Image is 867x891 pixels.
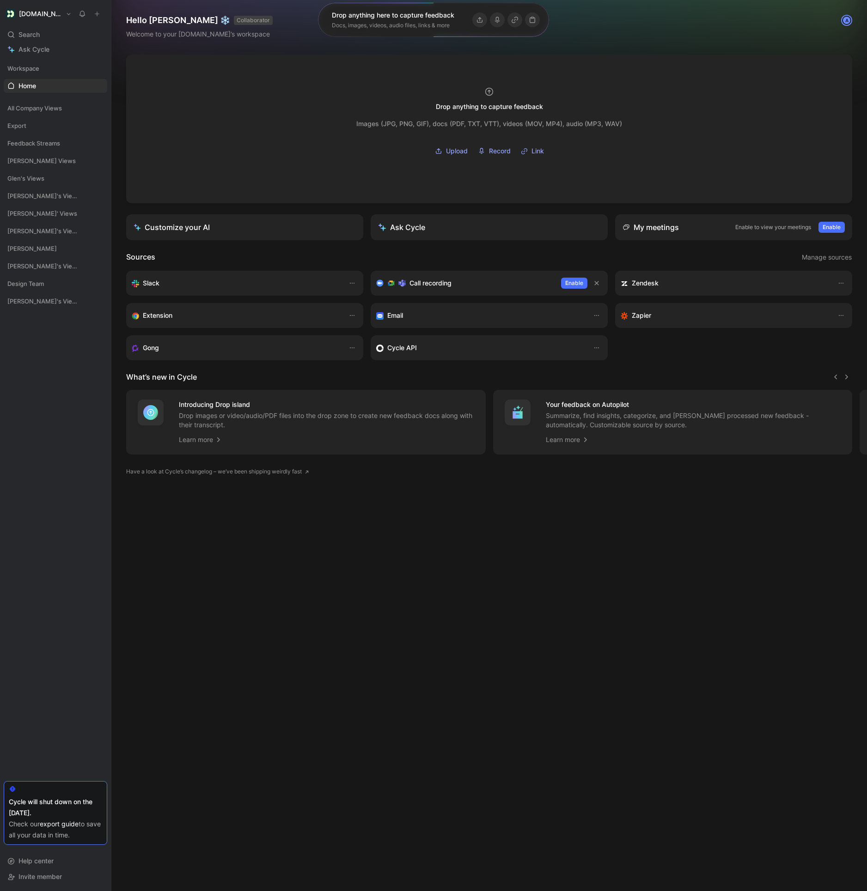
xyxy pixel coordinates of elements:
[409,278,452,289] h3: Call recording
[7,174,44,183] span: Glen's Views
[621,310,828,321] div: Capture feedback from thousands of sources with Zapier (survey results, recordings, sheets, etc).
[4,294,107,311] div: [PERSON_NAME]'s Views
[126,214,363,240] a: Customize your AI
[4,242,107,255] div: [PERSON_NAME]
[4,171,107,185] div: Glen's Views
[4,206,107,223] div: [PERSON_NAME]' Views
[4,42,107,56] a: Ask Cycle
[546,411,842,430] p: Summarize, find insights, categorize, and [PERSON_NAME] processed new feedback - automatically. C...
[632,310,651,321] h3: Zapier
[371,214,608,240] button: Ask Cycle
[7,121,26,130] span: Export
[4,189,107,206] div: [PERSON_NAME]'s Views
[475,144,514,158] button: Record
[9,796,102,818] div: Cycle will shut down on the [DATE].
[126,371,197,382] h2: What’s new in Cycle
[18,81,36,91] span: Home
[735,223,811,232] p: Enable to view your meetings
[126,251,155,263] h2: Sources
[4,136,107,153] div: Feedback Streams
[4,7,74,20] button: Customer.io[DOMAIN_NAME]
[4,189,107,203] div: [PERSON_NAME]'s Views
[18,29,40,40] span: Search
[387,342,417,353] h3: Cycle API
[179,434,222,445] a: Learn more
[376,278,554,289] div: Record & transcribe meetings from Zoom, Meet & Teams.
[387,310,403,321] h3: Email
[7,297,79,306] span: [PERSON_NAME]'s Views
[823,223,841,232] span: Enable
[4,259,107,276] div: [PERSON_NAME]'s Views
[802,252,852,263] span: Manage sources
[4,28,107,42] div: Search
[621,278,828,289] div: Sync accounts and create docs
[4,119,107,133] div: Export
[4,119,107,135] div: Export
[18,873,62,880] span: Invite member
[378,222,425,233] div: Ask Cycle
[4,101,107,118] div: All Company Views
[7,279,44,288] span: Design Team
[332,21,454,30] div: Docs, images, videos, audio files, links & more
[356,118,622,129] div: Images (JPG, PNG, GIF), docs (PDF, TXT, VTT), videos (MOV, MP4), audio (MP3, WAV)
[842,16,851,25] div: A
[376,310,584,321] div: Forward emails to your feedback inbox
[561,278,587,289] button: Enable
[4,854,107,868] div: Help center
[432,144,471,158] button: Upload
[4,61,107,75] div: Workspace
[7,244,57,253] span: [PERSON_NAME]
[179,411,475,430] p: Drop images or video/audio/PDF files into the drop zone to create new feedback docs along with th...
[376,342,584,353] div: Sync accounts & send feedback from custom sources. Get inspired by our favorite use case
[18,857,54,865] span: Help center
[7,156,76,165] span: [PERSON_NAME] Views
[234,16,273,25] button: COLLABORATOR
[546,399,842,410] h4: Your feedback on Autopilot
[4,870,107,884] div: Invite member
[7,139,60,148] span: Feedback Streams
[801,251,852,263] button: Manage sources
[818,222,845,233] button: Enable
[4,224,107,238] div: [PERSON_NAME]'s Views
[143,310,172,321] h3: Extension
[126,29,273,40] div: Welcome to your [DOMAIN_NAME]’s workspace
[19,10,62,18] h1: [DOMAIN_NAME]
[132,278,339,289] div: Sync your accounts, send feedback and get updates in Slack
[40,820,79,828] a: export guide
[623,222,679,233] div: My meetings
[4,206,107,220] div: [PERSON_NAME]' Views
[632,278,659,289] h3: Zendesk
[134,222,210,233] div: Customize your AI
[7,103,62,113] span: All Company Views
[546,434,589,445] a: Learn more
[4,171,107,188] div: Glen's Views
[446,145,468,157] span: Upload
[518,144,547,158] button: Link
[7,191,79,200] span: [PERSON_NAME]'s Views
[4,101,107,115] div: All Company Views
[126,15,273,26] h1: Hello [PERSON_NAME] ❄️
[4,259,107,273] div: [PERSON_NAME]'s Views
[489,145,511,157] span: Record
[179,399,475,410] h4: Introducing Drop island
[132,310,339,321] div: Capture feedback from anywhere on the web
[4,277,107,291] div: Design Team
[436,101,543,112] div: Drop anything to capture feedback
[7,226,79,236] span: [PERSON_NAME]'s Views
[4,277,107,293] div: Design Team
[126,467,309,476] a: Have a look at Cycle’s changelog – we’ve been shipping weirdly fast
[4,154,107,168] div: [PERSON_NAME] Views
[18,44,49,55] span: Ask Cycle
[4,136,107,150] div: Feedback Streams
[531,145,544,157] span: Link
[7,64,39,73] span: Workspace
[132,342,339,353] div: Capture feedback from your incoming calls
[565,279,583,288] span: Enable
[9,818,102,841] div: Check our to save all your data in time.
[4,154,107,170] div: [PERSON_NAME] Views
[6,9,15,18] img: Customer.io
[332,10,454,21] div: Drop anything here to capture feedback
[4,294,107,308] div: [PERSON_NAME]'s Views
[4,242,107,258] div: [PERSON_NAME]
[4,224,107,241] div: [PERSON_NAME]'s Views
